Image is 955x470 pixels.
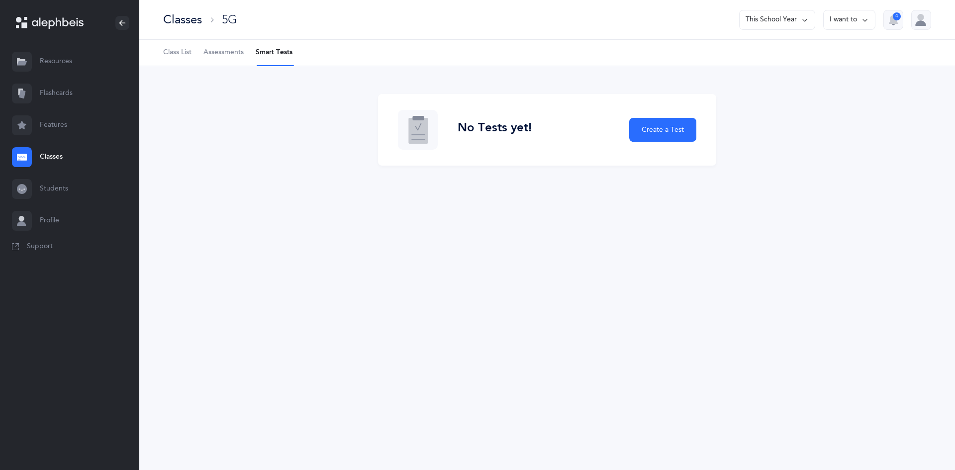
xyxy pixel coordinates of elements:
div: 4 [893,12,901,20]
span: Create a Test [642,125,684,135]
button: Create a Test [629,118,696,142]
button: 4 [883,10,903,30]
h3: No Tests yet! [458,121,532,135]
button: I want to [823,10,875,30]
div: Classes [163,11,202,28]
span: Class List [163,48,191,58]
div: 5G [222,11,237,28]
span: Assessments [203,48,244,58]
span: Support [27,242,53,252]
button: This School Year [739,10,815,30]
